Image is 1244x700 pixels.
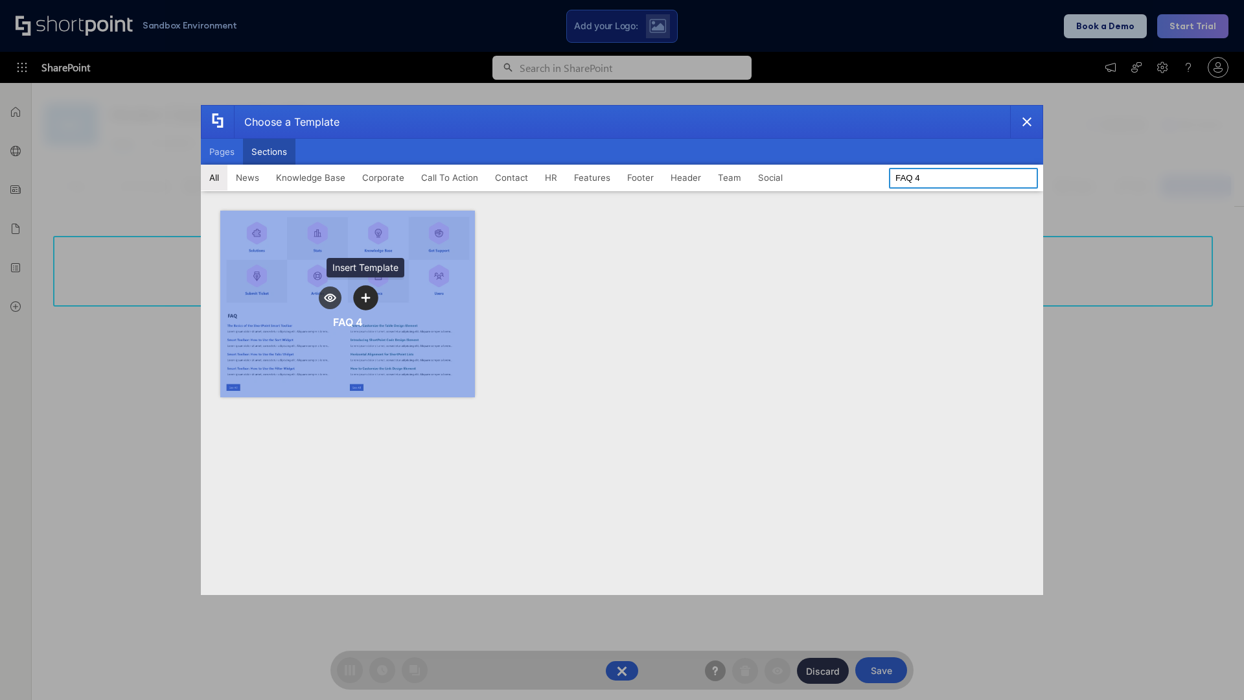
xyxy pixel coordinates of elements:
button: Pages [201,139,243,165]
input: Search [889,168,1038,189]
button: Knowledge Base [268,165,354,191]
button: Social [750,165,791,191]
button: Contact [487,165,536,191]
div: Choose a Template [234,106,340,138]
div: FAQ 4 [333,316,363,329]
button: Corporate [354,165,413,191]
iframe: Chat Widget [1179,638,1244,700]
button: Features [566,165,619,191]
button: Footer [619,165,662,191]
button: All [201,165,227,191]
button: News [227,165,268,191]
button: Sections [243,139,295,165]
button: Call To Action [413,165,487,191]
button: HR [536,165,566,191]
button: Team [709,165,750,191]
div: template selector [201,105,1043,595]
button: Header [662,165,709,191]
